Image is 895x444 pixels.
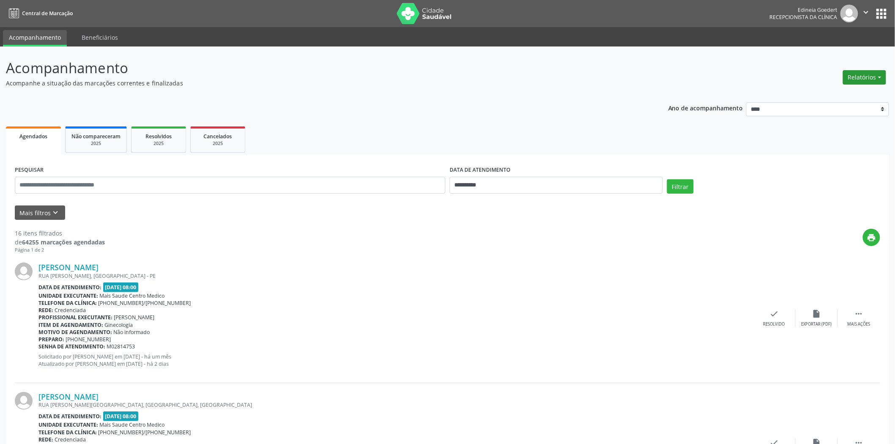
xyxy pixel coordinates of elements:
span: [DATE] 08:00 [103,411,139,421]
b: Unidade executante: [38,292,98,299]
div: de [15,238,105,247]
p: Acompanhe a situação das marcações correntes e finalizadas [6,79,624,88]
strong: 64255 marcações agendadas [22,238,105,246]
img: img [15,263,33,280]
div: RUA [PERSON_NAME], [GEOGRAPHIC_DATA] - PE [38,272,753,280]
div: Exportar (PDF) [802,321,832,327]
b: Rede: [38,436,53,443]
span: M02814753 [107,343,135,350]
a: [PERSON_NAME] [38,263,99,272]
span: Não informado [114,329,150,336]
a: Central de Marcação [6,6,73,20]
span: Central de Marcação [22,10,73,17]
img: img [15,392,33,410]
b: Preparo: [38,336,64,343]
p: Acompanhamento [6,58,624,79]
b: Rede: [38,307,53,314]
div: 2025 [137,140,180,147]
b: Data de atendimento: [38,284,102,291]
span: [PHONE_NUMBER]/[PHONE_NUMBER] [99,299,191,307]
span: Recepcionista da clínica [770,14,837,21]
i:  [854,309,864,318]
button: print [863,229,880,246]
i: keyboard_arrow_down [51,208,60,217]
a: Acompanhamento [3,30,67,47]
b: Telefone da clínica: [38,299,97,307]
b: Profissional executante: [38,314,113,321]
button: Relatórios [843,70,886,85]
i:  [862,8,871,17]
span: Cancelados [204,133,232,140]
label: PESQUISAR [15,164,44,177]
a: [PERSON_NAME] [38,392,99,401]
span: Ginecologia [105,321,133,329]
span: [PHONE_NUMBER] [66,336,111,343]
button: Filtrar [667,179,694,194]
button:  [858,5,874,22]
label: DATA DE ATENDIMENTO [450,164,511,177]
button: apps [874,6,889,21]
b: Item de agendamento: [38,321,103,329]
img: img [840,5,858,22]
span: Mais Saude Centro Medico [100,421,165,428]
i: print [867,233,876,242]
i: check [770,309,779,318]
b: Unidade executante: [38,421,98,428]
b: Telefone da clínica: [38,429,97,436]
div: Edineia Goedert [770,6,837,14]
div: 2025 [71,140,121,147]
div: 2025 [197,140,239,147]
div: Mais ações [848,321,870,327]
span: Agendados [19,133,47,140]
i: insert_drive_file [812,309,821,318]
span: [PHONE_NUMBER]/[PHONE_NUMBER] [99,429,191,436]
div: Página 1 de 2 [15,247,105,254]
span: Resolvidos [146,133,172,140]
span: Mais Saude Centro Medico [100,292,165,299]
span: Credenciada [55,307,86,314]
p: Solicitado por [PERSON_NAME] em [DATE] - há um mês Atualizado por [PERSON_NAME] em [DATE] - há 2 ... [38,353,753,367]
span: [DATE] 08:00 [103,282,139,292]
p: Ano de acompanhamento [668,102,743,113]
div: 16 itens filtrados [15,229,105,238]
span: [PERSON_NAME] [114,314,155,321]
div: RUA [PERSON_NAME][GEOGRAPHIC_DATA], [GEOGRAPHIC_DATA], [GEOGRAPHIC_DATA] [38,401,753,408]
b: Data de atendimento: [38,413,102,420]
span: Credenciada [55,436,86,443]
span: Não compareceram [71,133,121,140]
div: Resolvido [763,321,785,327]
a: Beneficiários [76,30,124,45]
b: Motivo de agendamento: [38,329,112,336]
b: Senha de atendimento: [38,343,105,350]
button: Mais filtroskeyboard_arrow_down [15,206,65,220]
